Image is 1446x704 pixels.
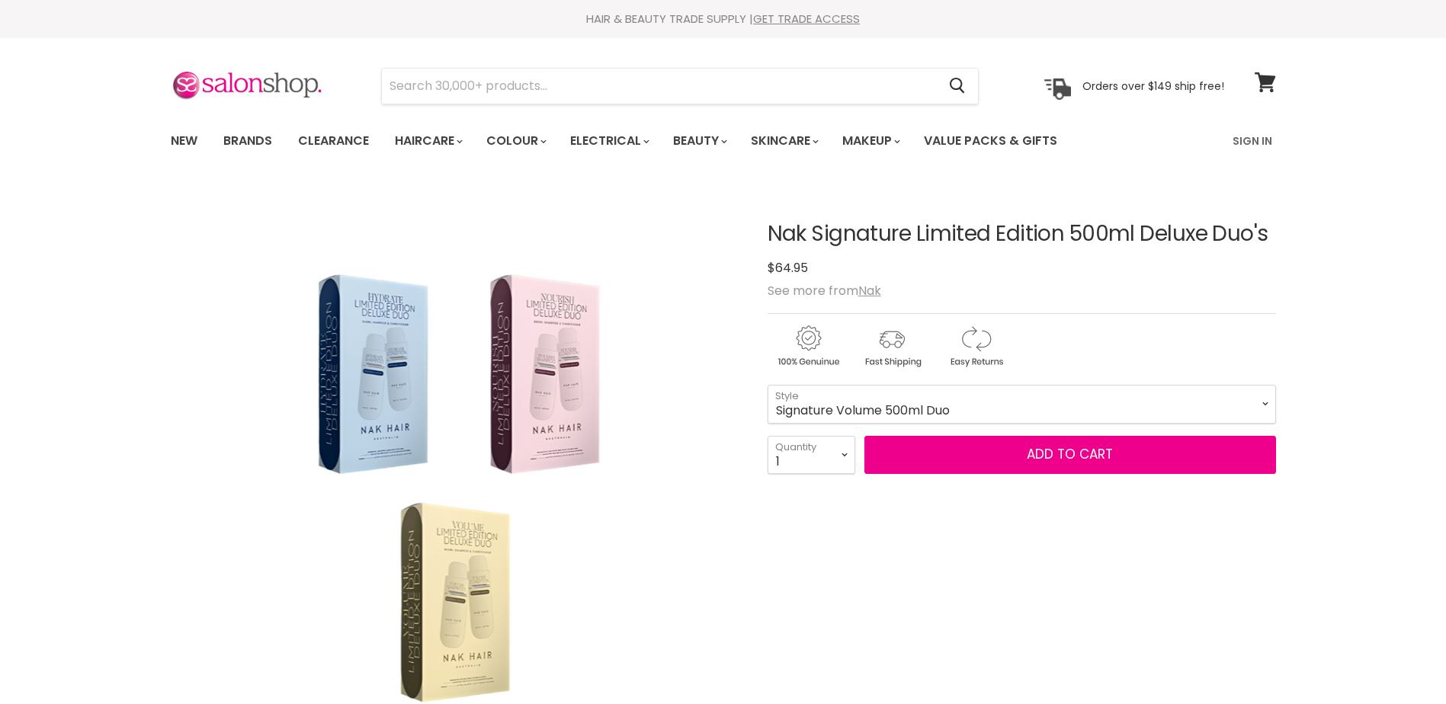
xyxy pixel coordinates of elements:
[381,68,979,104] form: Product
[475,125,556,157] a: Colour
[753,11,860,27] a: GET TRADE ACCESS
[851,323,932,370] img: shipping.gif
[159,125,209,157] a: New
[382,69,938,104] input: Search
[831,125,909,157] a: Makeup
[768,323,848,370] img: genuine.gif
[938,69,978,104] button: Search
[159,119,1146,163] ul: Main menu
[912,125,1069,157] a: Value Packs & Gifts
[768,222,1276,246] h1: Nak Signature Limited Edition 500ml Deluxe Duo's
[768,259,808,277] span: $64.95
[1223,125,1281,157] a: Sign In
[768,436,855,474] select: Quantity
[152,11,1295,27] div: HAIR & BEAUTY TRADE SUPPLY |
[212,125,284,157] a: Brands
[864,436,1276,474] button: Add to cart
[1027,445,1113,463] span: Add to cart
[559,125,659,157] a: Electrical
[768,282,881,299] span: See more from
[1082,78,1224,92] p: Orders over $149 ship free!
[858,282,881,299] a: Nak
[662,125,736,157] a: Beauty
[287,125,380,157] a: Clearance
[935,323,1016,370] img: returns.gif
[383,125,472,157] a: Haircare
[739,125,828,157] a: Skincare
[152,119,1295,163] nav: Main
